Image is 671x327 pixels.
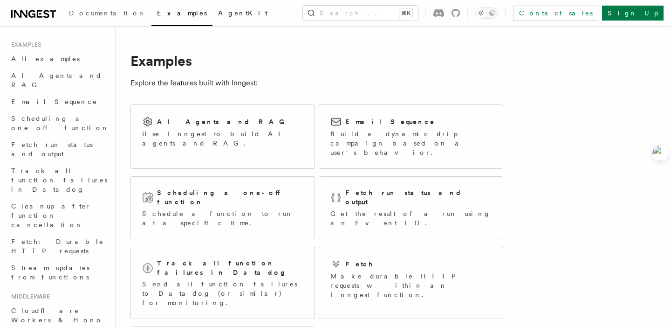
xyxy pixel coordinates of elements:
span: All examples [11,55,80,63]
a: Stream updates from functions [7,259,110,285]
span: Middleware [7,293,50,300]
a: Track all function failures in DatadogSend all function failures to Datadog (or similar) for moni... [130,247,315,319]
span: AI Agents and RAG [11,72,102,89]
a: AI Agents and RAGUse Inngest to build AI agents and RAG. [130,104,315,169]
h1: Examples [130,52,503,69]
h2: Fetch run status and output [345,188,492,207]
a: FetchMake durable HTTP requests within an Inngest function. [319,247,503,319]
span: Stream updates from functions [11,264,89,281]
p: Make durable HTTP requests within an Inngest function. [330,271,492,299]
a: Cleanup after function cancellation [7,198,110,233]
span: Examples [7,41,41,49]
span: AgentKit [218,9,267,17]
span: Fetch: Durable HTTP requests [11,238,104,255]
a: Track all function failures in Datadog [7,162,110,198]
a: Fetch run status and outputGet the result of a run using an Event ID. [319,176,503,239]
span: Fetch run status and output [11,141,93,158]
span: Examples [157,9,207,17]
span: Documentation [69,9,146,17]
a: Contact sales [513,6,598,21]
a: All examples [7,50,110,67]
p: Build a dynamic drip campaign based on a user's behavior. [330,129,492,157]
a: Fetch run status and output [7,136,110,162]
button: Toggle dark mode [475,7,498,19]
span: Scheduling a one-off function [11,115,109,132]
a: AI Agents and RAG [7,67,110,93]
a: Fetch: Durable HTTP requests [7,233,110,259]
h2: Fetch [345,259,374,269]
p: Get the result of a run using an Event ID. [330,209,492,228]
button: Search...⌘K [303,6,418,21]
span: Email Sequence [11,98,97,105]
h2: Email Sequence [345,117,435,126]
a: Examples [151,3,212,26]
kbd: ⌘K [399,8,412,18]
a: Sign Up [602,6,664,21]
p: Schedule a function to run at a specific time. [142,209,303,228]
a: Email SequenceBuild a dynamic drip campaign based on a user's behavior. [319,104,503,169]
p: Send all function failures to Datadog (or similar) for monitoring. [142,279,303,307]
h2: Track all function failures in Datadog [157,258,303,277]
a: Email Sequence [7,93,110,110]
a: Scheduling a one-off function [7,110,110,136]
span: Cleanup after function cancellation [11,202,91,229]
p: Use Inngest to build AI agents and RAG. [142,129,303,148]
a: Documentation [63,3,151,25]
a: AgentKit [212,3,273,25]
span: Track all function failures in Datadog [11,167,107,193]
h2: AI Agents and RAG [157,117,289,126]
a: Scheduling a one-off functionSchedule a function to run at a specific time. [130,176,315,239]
h2: Scheduling a one-off function [157,188,303,207]
p: Explore the features built with Inngest: [130,77,503,90]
